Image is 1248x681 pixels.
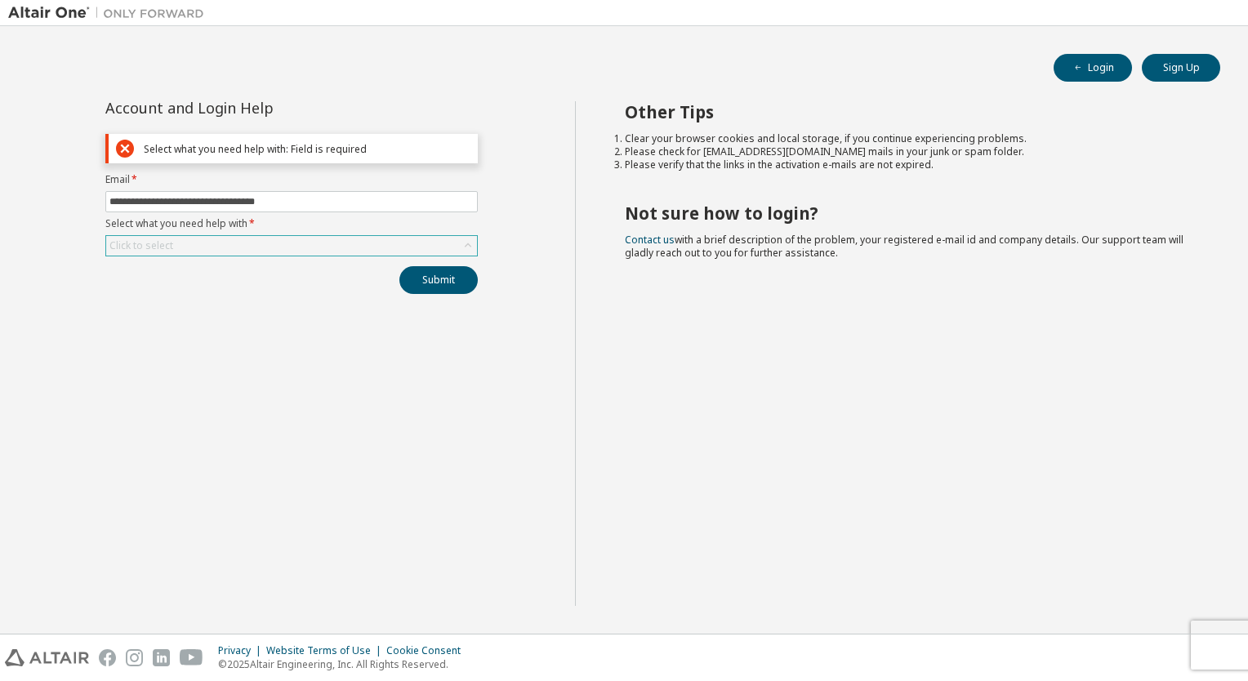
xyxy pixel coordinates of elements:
li: Please check for [EMAIL_ADDRESS][DOMAIN_NAME] mails in your junk or spam folder. [625,145,1192,158]
p: © 2025 Altair Engineering, Inc. All Rights Reserved. [218,657,470,671]
img: instagram.svg [126,649,143,666]
div: Click to select [109,239,173,252]
div: Click to select [106,236,477,256]
h2: Other Tips [625,101,1192,122]
button: Login [1054,54,1132,82]
img: Altair One [8,5,212,21]
div: Select what you need help with: Field is required [144,143,470,155]
button: Submit [399,266,478,294]
span: with a brief description of the problem, your registered e-mail id and company details. Our suppo... [625,233,1183,260]
img: altair_logo.svg [5,649,89,666]
div: Website Terms of Use [266,644,386,657]
img: facebook.svg [99,649,116,666]
li: Clear your browser cookies and local storage, if you continue experiencing problems. [625,132,1192,145]
img: linkedin.svg [153,649,170,666]
label: Email [105,173,478,186]
button: Sign Up [1142,54,1220,82]
h2: Not sure how to login? [625,203,1192,224]
label: Select what you need help with [105,217,478,230]
div: Privacy [218,644,266,657]
div: Account and Login Help [105,101,403,114]
img: youtube.svg [180,649,203,666]
div: Cookie Consent [386,644,470,657]
li: Please verify that the links in the activation e-mails are not expired. [625,158,1192,171]
a: Contact us [625,233,675,247]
